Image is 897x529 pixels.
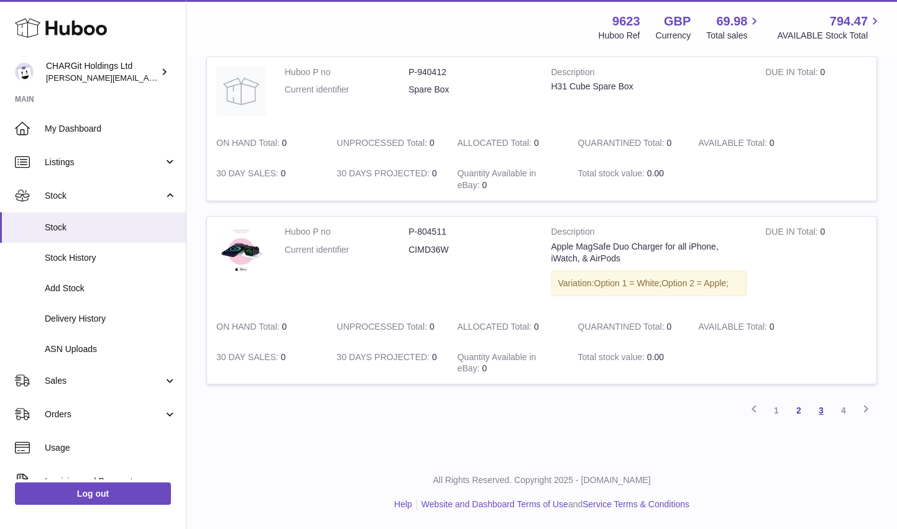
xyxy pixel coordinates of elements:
[15,482,171,505] a: Log out
[196,474,887,486] p: All Rights Reserved. Copyright 2025 - [DOMAIN_NAME]
[45,442,177,454] span: Usage
[45,156,163,168] span: Listings
[647,352,664,362] span: 0.00
[216,168,281,181] strong: 30 DAY SALES
[756,57,876,129] td: 0
[666,138,671,148] span: 0
[408,226,532,238] dd: P-804511
[551,81,747,93] div: H31 Cube Spare Box
[706,30,761,42] span: Total sales
[207,312,328,342] td: 0
[207,158,328,201] td: 0
[689,128,809,158] td: 0
[15,63,34,81] img: francesca@chargit.co.uk
[458,168,536,193] strong: Quantity Available in eBay
[551,271,747,296] div: Variation:
[698,138,769,151] strong: AVAILABLE Total
[551,66,747,81] strong: Description
[578,138,667,151] strong: QUARANTINED Total
[337,322,430,335] strong: UNPROCESSED Total
[45,252,177,264] span: Stock History
[594,278,662,288] span: Option 1 = White;
[216,322,282,335] strong: ON HAND Total
[832,399,855,422] a: 4
[830,13,868,30] span: 794.47
[207,342,328,384] td: 0
[285,84,408,96] dt: Current identifier
[756,217,876,312] td: 0
[765,399,788,422] a: 1
[716,13,747,30] span: 69.98
[765,67,820,80] strong: DUE IN Total
[408,244,532,256] dd: CIMD36W
[45,283,177,294] span: Add Stock
[706,13,761,42] a: 69.98 Total sales
[46,73,249,83] span: [PERSON_NAME][EMAIL_ADDRESS][DOMAIN_NAME]
[408,84,532,96] dd: Spare Box
[661,278,729,288] span: Option 2 = Apple;
[45,343,177,355] span: ASN Uploads
[765,227,820,240] strong: DUE IN Total
[46,60,158,84] div: CHARGit Holdings Ltd
[698,322,769,335] strong: AVAILABLE Total
[656,30,691,42] div: Currency
[337,168,432,181] strong: 30 DAYS PROJECTED
[45,123,177,135] span: My Dashboard
[421,499,568,509] a: Website and Dashboard Terms of Use
[216,352,281,365] strong: 30 DAY SALES
[45,476,163,487] span: Invoicing and Payments
[45,190,163,202] span: Stock
[647,168,664,178] span: 0.00
[551,226,747,241] strong: Description
[417,499,689,510] li: and
[448,342,569,384] td: 0
[578,322,667,335] strong: QUARANTINED Total
[328,342,448,384] td: 0
[551,241,747,264] div: Apple MagSafe Duo Charger for all iPhone, iWatch, & AirPods
[578,168,647,181] strong: Total stock value
[458,352,536,377] strong: Quantity Available in eBay
[458,322,534,335] strong: ALLOCATED Total
[216,138,282,151] strong: ON HAND Total
[777,13,882,42] a: 794.47 AVAILABLE Stock Total
[45,375,163,387] span: Sales
[408,66,532,78] dd: P-940412
[612,13,640,30] strong: 9623
[337,352,432,365] strong: 30 DAYS PROJECTED
[285,66,408,78] dt: Huboo P no
[448,312,569,342] td: 0
[216,226,266,276] img: product image
[394,499,412,509] a: Help
[458,138,534,151] strong: ALLOCATED Total
[448,128,569,158] td: 0
[788,399,810,422] a: 2
[664,13,691,30] strong: GBP
[45,313,177,325] span: Delivery History
[666,322,671,332] span: 0
[599,30,640,42] div: Huboo Ref
[578,352,647,365] strong: Total stock value
[328,312,448,342] td: 0
[810,399,832,422] a: 3
[328,158,448,201] td: 0
[328,128,448,158] td: 0
[207,128,328,158] td: 0
[45,409,163,420] span: Orders
[216,66,266,116] img: product image
[777,30,882,42] span: AVAILABLE Stock Total
[448,158,569,201] td: 0
[582,499,689,509] a: Service Terms & Conditions
[337,138,430,151] strong: UNPROCESSED Total
[689,312,809,342] td: 0
[285,226,408,238] dt: Huboo P no
[285,244,408,256] dt: Current identifier
[45,222,177,233] span: Stock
